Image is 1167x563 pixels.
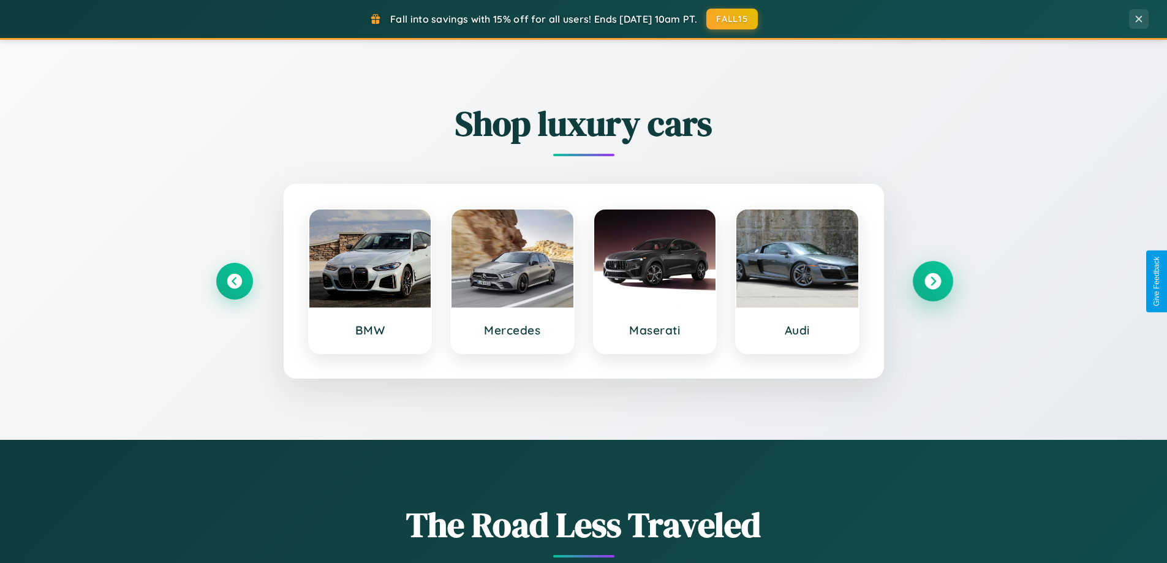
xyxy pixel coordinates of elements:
span: Fall into savings with 15% off for all users! Ends [DATE] 10am PT. [390,13,697,25]
h3: Maserati [606,323,704,338]
button: FALL15 [706,9,758,29]
div: Give Feedback [1152,257,1161,306]
h3: Mercedes [464,323,561,338]
h2: Shop luxury cars [216,100,951,147]
h1: The Road Less Traveled [216,501,951,548]
h3: Audi [749,323,846,338]
h3: BMW [322,323,419,338]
